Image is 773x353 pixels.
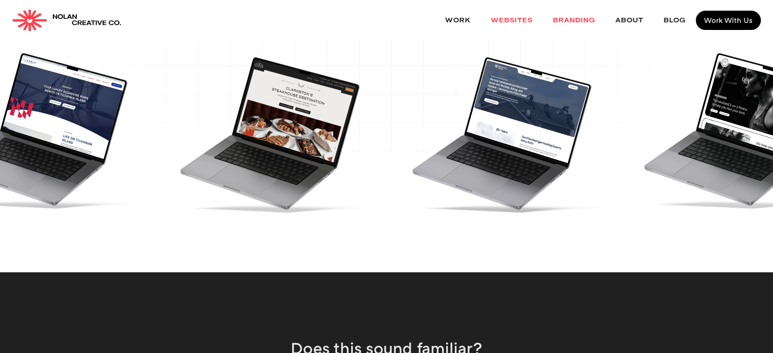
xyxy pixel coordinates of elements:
[435,7,481,34] a: Work
[543,7,605,34] a: Branding
[704,17,753,24] div: Work With Us
[696,11,761,30] a: Work With Us
[605,7,654,34] a: About
[12,10,121,31] a: home
[154,48,386,221] img: Rudy's Prime Website
[654,7,696,34] a: Blog
[481,7,543,34] a: websites
[12,10,47,31] img: Nolan Creative Co.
